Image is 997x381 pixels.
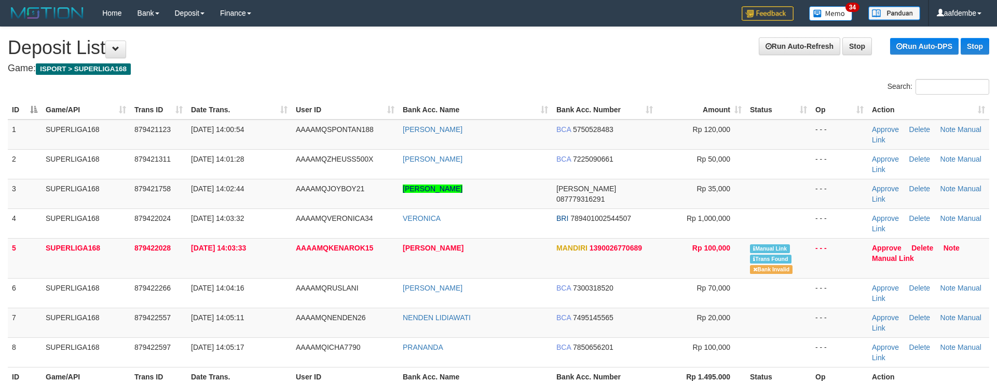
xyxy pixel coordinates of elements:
td: - - - [811,120,868,150]
span: 879422557 [134,313,171,322]
a: Approve [872,244,902,252]
a: Note [940,125,956,134]
span: AAAAMQKENAROK15 [296,244,373,252]
a: Run Auto-Refresh [759,37,840,55]
span: 879422266 [134,284,171,292]
span: AAAAMQRUSLANI [296,284,359,292]
a: [PERSON_NAME] [403,125,462,134]
span: Rp 120,000 [693,125,730,134]
th: User ID: activate to sort column ascending [292,100,399,120]
a: Note [940,214,956,222]
span: Copy 7225090661 to clipboard [573,155,613,163]
a: Manual Link [872,343,981,362]
span: Copy 7495145565 to clipboard [573,313,613,322]
a: Delete [909,155,930,163]
input: Search: [916,79,989,95]
a: Approve [872,284,899,292]
a: [PERSON_NAME] [403,244,463,252]
span: BCA [556,313,571,322]
span: Copy 087779316291 to clipboard [556,195,605,203]
td: - - - [811,208,868,238]
a: [PERSON_NAME] [403,155,462,163]
img: MOTION_logo.png [8,5,87,21]
a: Note [940,343,956,351]
span: [PERSON_NAME] [556,185,616,193]
a: Note [940,185,956,193]
td: SUPERLIGA168 [42,208,130,238]
span: 34 [845,3,859,12]
span: Bank is not match [750,265,793,274]
td: SUPERLIGA168 [42,179,130,208]
span: Rp 70,000 [696,284,730,292]
th: Bank Acc. Name: activate to sort column ascending [399,100,552,120]
span: Copy 7300318520 to clipboard [573,284,613,292]
span: 879421123 [134,125,171,134]
img: Feedback.jpg [742,6,794,21]
a: Approve [872,214,899,222]
a: Delete [909,125,930,134]
h4: Game: [8,63,989,74]
td: SUPERLIGA168 [42,238,130,278]
th: Date Trans.: activate to sort column ascending [187,100,292,120]
td: 3 [8,179,42,208]
span: 879421758 [134,185,171,193]
a: Manual Link [872,214,981,233]
span: Rp 35,000 [696,185,730,193]
span: 879422024 [134,214,171,222]
span: MANDIRI [556,244,588,252]
a: Manual Link [872,185,981,203]
td: SUPERLIGA168 [42,278,130,308]
span: Rp 50,000 [696,155,730,163]
span: [DATE] 14:04:16 [191,284,244,292]
a: Approve [872,125,899,134]
a: Approve [872,155,899,163]
th: Trans ID: activate to sort column ascending [130,100,187,120]
a: Stop [842,37,872,55]
a: Note [940,155,956,163]
span: [DATE] 14:05:17 [191,343,244,351]
a: Approve [872,185,899,193]
span: Copy 5750528483 to clipboard [573,125,613,134]
a: [PERSON_NAME] [403,284,462,292]
th: Op: activate to sort column ascending [811,100,868,120]
td: 8 [8,337,42,367]
span: BCA [556,343,571,351]
td: SUPERLIGA168 [42,337,130,367]
span: Rp 1,000,000 [687,214,730,222]
span: Manually Linked [750,244,790,253]
a: Delete [909,284,930,292]
span: Copy 1390026770689 to clipboard [590,244,642,252]
td: 6 [8,278,42,308]
h1: Deposit List [8,37,989,58]
td: 7 [8,308,42,337]
th: Game/API: activate to sort column ascending [42,100,130,120]
span: Rp 20,000 [696,313,730,322]
span: Copy 7850656201 to clipboard [573,343,613,351]
span: [DATE] 14:00:54 [191,125,244,134]
span: Copy 789401002544507 to clipboard [570,214,631,222]
th: ID: activate to sort column descending [8,100,42,120]
a: Delete [911,244,933,252]
span: ISPORT > SUPERLIGA168 [36,63,131,75]
a: Note [940,284,956,292]
span: BCA [556,155,571,163]
a: Manual Link [872,313,981,332]
span: 879422028 [134,244,171,252]
a: Delete [909,343,930,351]
td: 2 [8,149,42,179]
td: - - - [811,238,868,278]
th: Bank Acc. Number: activate to sort column ascending [552,100,657,120]
span: AAAAMQICHA7790 [296,343,361,351]
td: 1 [8,120,42,150]
span: Rp 100,000 [692,244,730,252]
a: Manual Link [872,284,981,303]
td: 5 [8,238,42,278]
span: BRI [556,214,568,222]
a: Manual Link [872,155,981,174]
td: - - - [811,149,868,179]
span: [DATE] 14:03:32 [191,214,244,222]
td: SUPERLIGA168 [42,308,130,337]
a: Note [944,244,960,252]
td: - - - [811,337,868,367]
span: [DATE] 14:03:33 [191,244,246,252]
